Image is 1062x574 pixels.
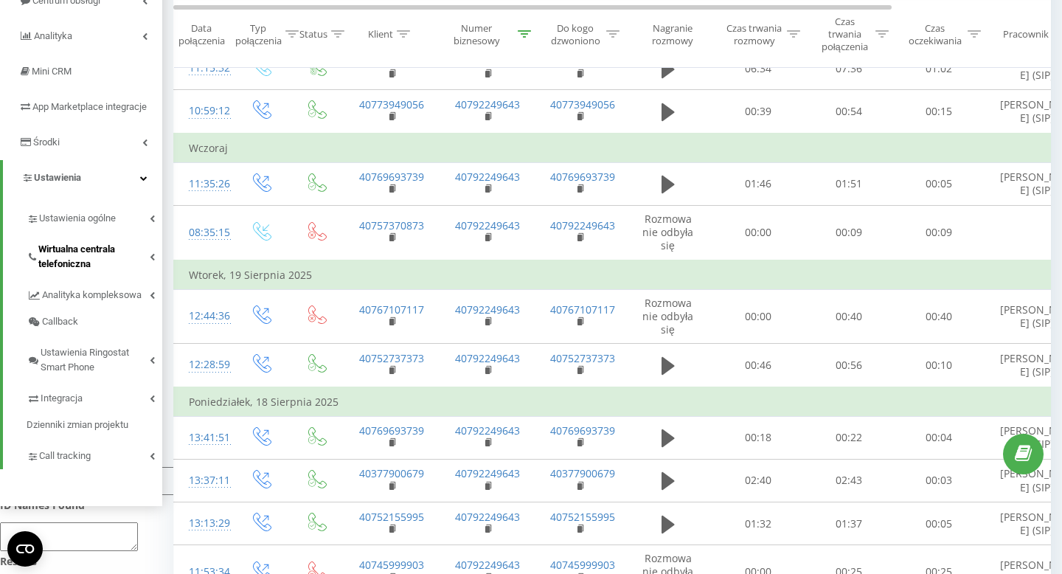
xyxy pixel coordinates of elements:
a: Ustawienia Ringostat Smart Phone [27,335,162,381]
a: 40792249643 [550,55,615,69]
td: 00:05 [893,162,985,205]
td: 01:46 [712,162,805,205]
a: 40792249643 [455,55,520,69]
span: Ustawienia [34,172,81,183]
td: 01:51 [805,162,893,205]
a: 40773949056 [550,97,615,111]
a: 40741122887 [359,55,424,69]
a: 40792249643 [455,423,520,438]
div: Czas oczekiwania [906,21,964,46]
div: Do kogo dzwoniono [548,21,603,46]
td: 00:10 [893,344,985,387]
span: Callback [42,314,78,329]
td: 00:09 [805,206,893,260]
div: 12:44:36 [189,302,218,331]
div: Czas trwania rozmowy [725,21,783,46]
a: 40792249643 [455,466,520,480]
div: 11:35:26 [189,170,218,198]
button: Open CMP widget [7,531,43,567]
a: 40792249643 [455,302,520,317]
td: 00:05 [893,502,985,545]
a: 40752155995 [550,510,615,524]
a: Call tracking [27,438,162,469]
span: Analityka kompleksowa [42,288,142,302]
td: 00:03 [893,459,985,502]
td: 00:15 [893,90,985,134]
td: 00:22 [805,416,893,459]
td: 00:00 [712,289,805,344]
a: 40377900679 [550,466,615,480]
td: 00:54 [805,90,893,134]
td: 07:36 [805,47,893,90]
a: 40792249643 [455,170,520,184]
a: 40745999903 [359,558,424,572]
td: 00:40 [805,289,893,344]
td: 00:40 [893,289,985,344]
td: 01:02 [893,47,985,90]
div: Pracownik [1003,28,1049,41]
span: Mini CRM [32,66,72,77]
span: Rozmowa nie odbyła się [642,212,693,252]
div: Czas trwania połączenia [817,15,872,53]
td: 02:40 [712,459,805,502]
span: Ustawienia Ringostat Smart Phone [41,345,150,375]
a: 40792249643 [455,351,520,365]
div: 13:41:51 [189,423,218,452]
td: 00:09 [893,206,985,260]
span: Dzienniki zmian projektu [27,418,128,432]
span: Ustawienia ogólne [39,211,116,226]
span: Integracja [41,391,83,406]
span: Wirtualna centrala telefoniczna [38,242,150,272]
td: 00:04 [893,416,985,459]
a: Dzienniki zmian projektu [27,412,162,438]
td: 06:34 [712,47,805,90]
a: 40792249643 [455,218,520,232]
div: Status [299,28,327,41]
div: Numer biznesowy [440,21,515,46]
div: Nagranie rozmowy [636,21,708,46]
a: 40769693739 [359,423,424,438]
a: 40767107117 [359,302,424,317]
a: 40792249643 [455,558,520,572]
span: Analityka [34,30,72,41]
a: Ustawienia [3,160,162,196]
a: Analityka kompleksowa [27,277,162,308]
td: 00:18 [712,416,805,459]
td: 00:46 [712,344,805,387]
a: 40769693739 [359,170,424,184]
a: Callback [27,308,162,335]
td: 00:00 [712,206,805,260]
a: 40752155995 [359,510,424,524]
a: 40752737373 [359,351,424,365]
td: 01:32 [712,502,805,545]
td: 02:43 [805,459,893,502]
a: 40792249643 [550,218,615,232]
div: 12:28:59 [189,350,218,379]
a: 40757370873 [359,218,424,232]
a: 40767107117 [550,302,615,317]
a: 40773949056 [359,97,424,111]
td: 00:56 [805,344,893,387]
div: 08:35:15 [189,218,218,247]
span: App Marketplace integracje [32,101,147,112]
div: 11:15:32 [189,54,218,83]
a: 40745999903 [550,558,615,572]
div: 13:13:29 [189,509,218,538]
a: Integracja [27,381,162,412]
a: 40752737373 [550,351,615,365]
a: 40377900679 [359,466,424,480]
a: Wirtualna centrala telefoniczna [27,232,162,277]
a: 40769693739 [550,170,615,184]
div: 13:37:11 [189,466,218,495]
div: Typ połączenia [235,21,282,46]
span: Call tracking [39,449,91,463]
a: 40792249643 [455,510,520,524]
div: Data połączenia [174,21,229,46]
span: Środki [33,136,60,148]
span: Rozmowa nie odbyła się [642,296,693,336]
a: Ustawienia ogólne [27,201,162,232]
a: 40769693739 [550,423,615,438]
td: 01:37 [805,502,893,545]
div: 10:59:12 [189,97,218,125]
td: 00:39 [712,90,805,134]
